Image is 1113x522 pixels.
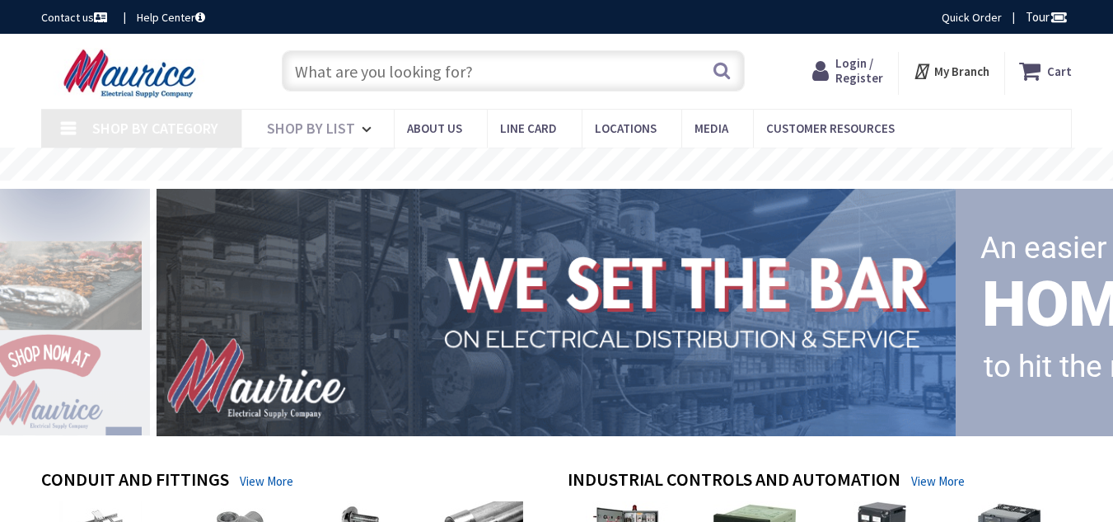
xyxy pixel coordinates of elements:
rs-layer: Free Same Day Pickup at 15 Locations [407,156,708,174]
img: Maurice Electrical Supply Company [41,48,223,99]
a: Help Center [137,9,205,26]
span: Locations [595,120,657,136]
img: 1_1.png [137,184,962,440]
span: Tour [1026,9,1068,25]
span: Media [694,120,728,136]
a: Quick Order [942,9,1002,26]
a: View More [911,473,965,490]
h4: Conduit and Fittings [41,469,229,493]
a: Login / Register [812,56,883,86]
strong: My Branch [934,63,989,79]
input: What are you looking for? [282,50,745,92]
span: Shop By Category [92,119,218,138]
a: Contact us [41,9,110,26]
span: Customer Resources [766,120,895,136]
span: About us [407,120,462,136]
a: View More [240,473,293,490]
div: My Branch [913,56,989,86]
span: Login / Register [835,55,883,86]
a: Cart [1019,56,1072,86]
strong: Cart [1047,56,1072,86]
h4: Industrial Controls and Automation [568,469,900,493]
span: Shop By List [267,119,355,138]
span: Line Card [500,120,557,136]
